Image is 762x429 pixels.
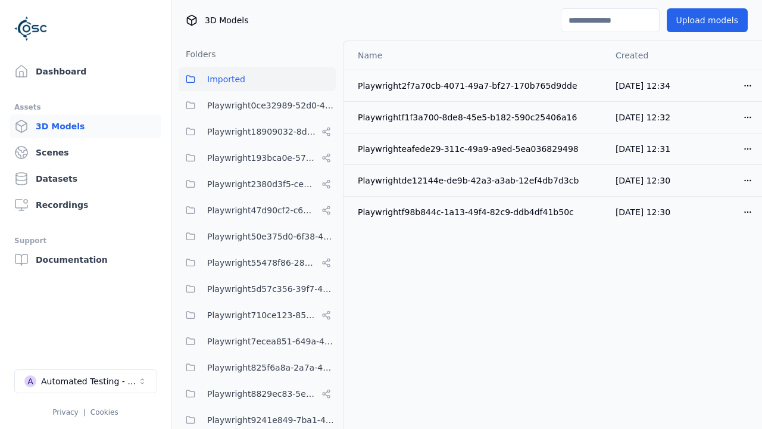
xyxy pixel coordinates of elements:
button: Playwright18909032-8d07-45c5-9c81-9eec75d0b16b [179,120,336,144]
button: Playwright193bca0e-57fa-418d-8ea9-45122e711dc7 [179,146,336,170]
span: Playwright50e375d0-6f38-48a7-96e0-b0dcfa24b72f [207,229,336,244]
button: Playwright50e375d0-6f38-48a7-96e0-b0dcfa24b72f [179,225,336,248]
span: Playwright7ecea851-649a-419a-985e-fcff41a98b20 [207,334,336,349]
img: Logo [14,12,48,45]
div: Playwrightf98b844c-1a13-49f4-82c9-ddb4df41b50c [358,206,597,218]
span: | [83,408,86,416]
div: Playwright2f7a70cb-4071-49a7-bf27-170b765d9dde [358,80,597,92]
a: Documentation [10,248,161,272]
button: Playwright47d90cf2-c635-4353-ba3b-5d4538945666 [179,198,336,222]
span: [DATE] 12:34 [616,81,670,91]
span: [DATE] 12:31 [616,144,670,154]
span: [DATE] 12:32 [616,113,670,122]
th: Name [343,41,606,70]
a: 3D Models [10,114,161,138]
span: Imported [207,72,245,86]
span: Playwright9241e849-7ba1-474f-9275-02cfa81d37fc [207,413,336,427]
button: Playwright55478f86-28dc-49b8-8d1f-c7b13b14578c [179,251,336,275]
span: 3D Models [205,14,248,26]
span: Playwright2380d3f5-cebf-494e-b965-66be4d67505e [207,177,317,191]
a: Privacy [52,408,78,416]
span: Playwright710ce123-85fd-4f8c-9759-23c3308d8830 [207,308,317,322]
span: Playwright8829ec83-5e68-4376-b984-049061a310ed [207,387,317,401]
span: [DATE] 12:30 [616,207,670,217]
span: Playwright825f6a8a-2a7a-425c-94f7-650318982f69 [207,360,336,375]
button: Playwright825f6a8a-2a7a-425c-94f7-650318982f69 [179,356,336,380]
button: Playwright0ce32989-52d0-45cf-b5b9-59d5033d313a [179,94,336,117]
span: Playwright18909032-8d07-45c5-9c81-9eec75d0b16b [207,125,317,139]
div: A [24,375,36,387]
h3: Folders [179,48,216,60]
div: Playwrighteafede29-311c-49a9-a9ed-5ea036829498 [358,143,597,155]
a: Dashboard [10,60,161,83]
button: Upload models [667,8,748,32]
div: Assets [14,100,157,114]
th: Created [606,41,685,70]
button: Playwright8829ec83-5e68-4376-b984-049061a310ed [179,382,336,406]
div: Support [14,234,157,248]
div: Playwrightf1f3a700-8de8-45e5-b182-590c25406a16 [358,111,597,123]
button: Playwright710ce123-85fd-4f8c-9759-23c3308d8830 [179,303,336,327]
span: [DATE] 12:30 [616,176,670,185]
button: Playwright2380d3f5-cebf-494e-b965-66be4d67505e [179,172,336,196]
span: Playwright47d90cf2-c635-4353-ba3b-5d4538945666 [207,203,317,217]
div: Playwrightde12144e-de9b-42a3-a3ab-12ef4db7d3cb [358,175,597,186]
div: Automated Testing - Playwright [41,375,138,387]
a: Scenes [10,141,161,164]
a: Datasets [10,167,161,191]
span: Playwright193bca0e-57fa-418d-8ea9-45122e711dc7 [207,151,317,165]
a: Recordings [10,193,161,217]
button: Playwright7ecea851-649a-419a-985e-fcff41a98b20 [179,329,336,353]
span: Playwright0ce32989-52d0-45cf-b5b9-59d5033d313a [207,98,336,113]
button: Playwright5d57c356-39f7-47ed-9ab9-d0409ac6cddc [179,277,336,301]
button: Select a workspace [14,369,157,393]
a: Cookies [90,408,118,416]
span: Playwright5d57c356-39f7-47ed-9ab9-d0409ac6cddc [207,282,336,296]
button: Imported [179,67,336,91]
span: Playwright55478f86-28dc-49b8-8d1f-c7b13b14578c [207,256,317,270]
